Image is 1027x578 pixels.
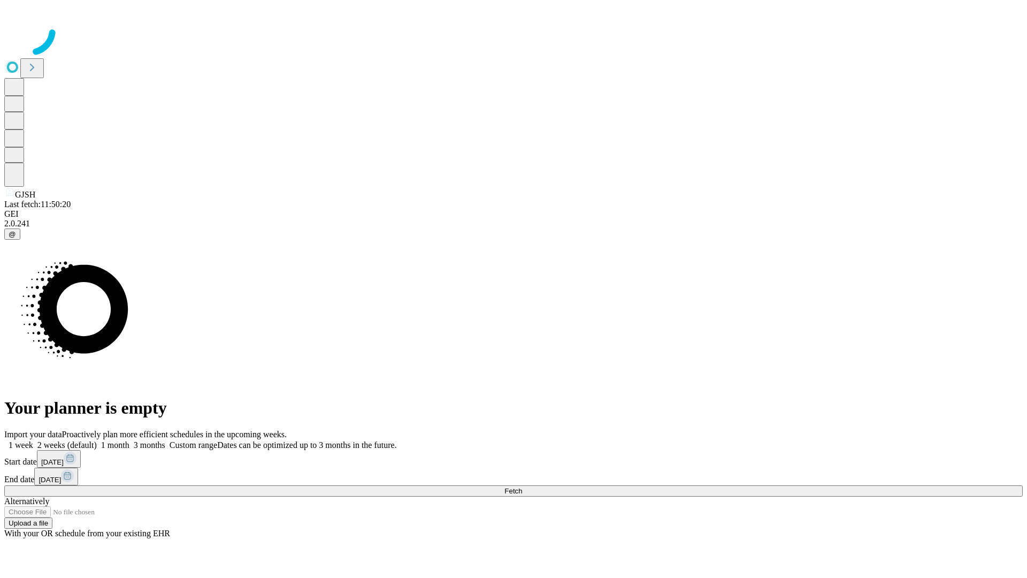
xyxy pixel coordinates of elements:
[37,440,97,450] span: 2 weeks (default)
[217,440,396,450] span: Dates can be optimized up to 3 months in the future.
[62,430,287,439] span: Proactively plan more efficient schedules in the upcoming weeks.
[37,450,81,468] button: [DATE]
[170,440,217,450] span: Custom range
[41,458,64,466] span: [DATE]
[4,200,71,209] span: Last fetch: 11:50:20
[4,450,1023,468] div: Start date
[504,487,522,495] span: Fetch
[101,440,129,450] span: 1 month
[4,209,1023,219] div: GEI
[4,219,1023,229] div: 2.0.241
[4,229,20,240] button: @
[4,398,1023,418] h1: Your planner is empty
[4,468,1023,485] div: End date
[134,440,165,450] span: 3 months
[4,497,49,506] span: Alternatively
[4,485,1023,497] button: Fetch
[4,430,62,439] span: Import your data
[9,440,33,450] span: 1 week
[34,468,78,485] button: [DATE]
[9,230,16,238] span: @
[4,518,52,529] button: Upload a file
[15,190,35,199] span: GJSH
[4,529,170,538] span: With your OR schedule from your existing EHR
[39,476,61,484] span: [DATE]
